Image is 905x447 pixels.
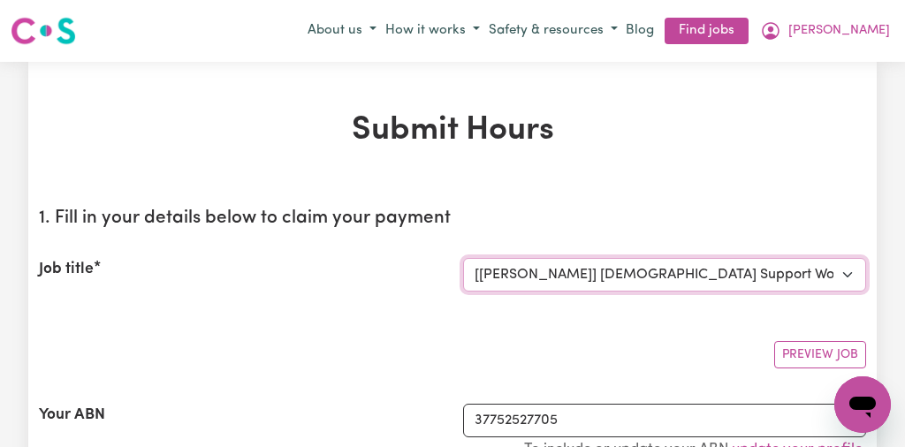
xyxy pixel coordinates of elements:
iframe: Button to launch messaging window [834,376,891,433]
h2: 1. Fill in your details below to claim your payment [39,208,866,230]
a: Blog [622,18,658,45]
button: Preview Job [774,341,866,368]
h1: Submit Hours [39,111,866,151]
a: Careseekers logo [11,11,76,51]
button: About us [303,17,381,46]
a: Find jobs [665,18,749,45]
label: Your ABN [39,404,105,427]
label: Job title [39,258,94,281]
img: Careseekers logo [11,15,76,47]
button: How it works [381,17,484,46]
button: My Account [756,16,894,46]
button: Safety & resources [484,17,622,46]
span: [PERSON_NAME] [788,21,890,41]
